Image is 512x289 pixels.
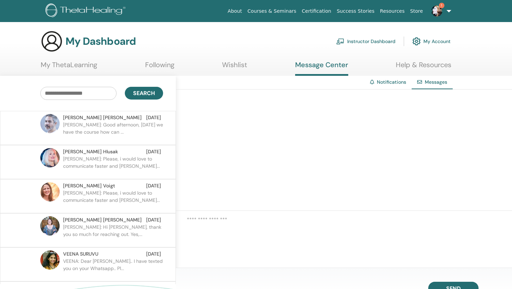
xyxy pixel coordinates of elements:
[63,216,142,224] span: [PERSON_NAME] [PERSON_NAME]
[46,3,128,19] img: logo.png
[336,38,344,44] img: chalkboard-teacher.svg
[40,216,60,236] img: default.jpg
[225,5,244,18] a: About
[146,114,161,121] span: [DATE]
[41,30,63,52] img: generic-user-icon.jpg
[336,34,395,49] a: Instructor Dashboard
[412,34,451,49] a: My Account
[40,250,60,270] img: default.jpg
[63,250,98,258] span: VEENA SURUVU
[146,148,161,155] span: [DATE]
[63,148,118,155] span: [PERSON_NAME] Hlusak
[40,148,60,167] img: default.jpg
[66,35,136,48] h3: My Dashboard
[396,61,451,74] a: Help & Resources
[377,79,406,85] a: Notifications
[146,216,161,224] span: [DATE]
[40,182,60,202] img: default.jpg
[63,114,142,121] span: [PERSON_NAME] [PERSON_NAME]
[145,61,174,74] a: Following
[63,189,163,210] p: [PERSON_NAME]: Please, i would love to communicate faster and [PERSON_NAME]...
[245,5,299,18] a: Courses & Seminars
[63,258,163,278] p: VEENA: Dear [PERSON_NAME].. I have texted you on your Whatsapp.. Pl...
[146,250,161,258] span: [DATE]
[295,61,348,76] a: Message Center
[299,5,334,18] a: Certification
[133,90,155,97] span: Search
[222,61,247,74] a: Wishlist
[439,3,444,8] span: 1
[63,182,115,189] span: [PERSON_NAME] Voigt
[408,5,426,18] a: Store
[125,87,163,100] button: Search
[41,61,97,74] a: My ThetaLearning
[63,224,163,244] p: [PERSON_NAME]: Hi [PERSON_NAME], thank you so much for reaching out. Yes,...
[63,155,163,176] p: [PERSON_NAME]: Please, i would love to communicate faster and [PERSON_NAME]...
[412,35,421,47] img: cog.svg
[40,114,60,133] img: default.jpg
[63,121,163,142] p: [PERSON_NAME]: Good afternoon, [DATE] we have the course how can ...
[425,79,447,85] span: Messages
[377,5,408,18] a: Resources
[146,182,161,189] span: [DATE]
[334,5,377,18] a: Success Stories
[431,6,442,17] img: default.jpg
